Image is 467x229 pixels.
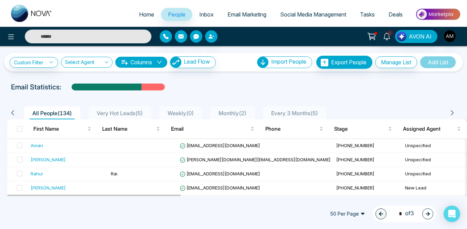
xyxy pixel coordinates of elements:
[271,58,306,65] span: Import People
[166,119,260,139] th: Email
[389,11,403,18] span: Deals
[336,185,374,190] span: [PHONE_NUMBER]
[397,32,406,41] img: Lead Flow
[192,8,221,21] a: Inbox
[280,11,346,18] span: Social Media Management
[334,125,387,133] span: Stage
[180,143,260,148] span: [EMAIL_ADDRESS][DOMAIN_NAME]
[216,110,249,117] span: Monthly ( 2 )
[10,57,58,68] a: Custom Filter
[111,171,117,176] span: Rai
[167,56,216,68] a: Lead FlowLead Flow
[97,119,166,139] th: Last Name
[132,8,161,21] a: Home
[409,32,432,41] span: AVON AI
[199,11,214,18] span: Inbox
[444,30,456,42] img: User Avatar
[260,119,329,139] th: Phone
[11,5,52,22] img: Nova CRM Logo
[170,56,216,68] button: Lead Flow
[184,58,210,65] span: Lead Flow
[325,208,370,219] span: 50 Per Page
[331,59,367,66] span: Export People
[31,142,43,149] div: Aman
[31,170,43,177] div: Rahul
[382,8,410,21] a: Deals
[157,59,162,65] span: down
[379,30,395,42] a: 6
[395,209,414,218] span: of 3
[336,143,374,148] span: [PHONE_NUMBER]
[139,11,154,18] span: Home
[329,119,397,139] th: Stage
[375,56,417,68] button: Manage List
[11,82,61,92] p: Email Statistics:
[31,184,66,191] div: [PERSON_NAME]
[31,156,66,163] div: [PERSON_NAME]
[102,125,155,133] span: Last Name
[161,8,192,21] a: People
[353,8,382,21] a: Tasks
[170,57,181,68] img: Lead Flow
[165,110,197,117] span: Weekly ( 0 )
[403,125,456,133] span: Assigned Agent
[227,11,266,18] span: Email Marketing
[265,125,318,133] span: Phone
[33,125,86,133] span: First Name
[316,56,372,69] button: Export People
[28,119,97,139] th: First Name
[115,57,167,68] button: Columnsdown
[444,206,460,222] div: Open Intercom Messenger
[387,30,393,36] span: 6
[30,110,75,117] span: All People ( 134 )
[360,11,375,18] span: Tasks
[336,171,374,176] span: [PHONE_NUMBER]
[94,110,146,117] span: Very Hot Leads ( 5 )
[336,157,374,162] span: [PHONE_NUMBER]
[268,110,321,117] span: Every 3 Months ( 5 )
[180,185,260,190] span: [EMAIL_ADDRESS][DOMAIN_NAME]
[273,8,353,21] a: Social Media Management
[413,7,463,22] img: Market-place.gif
[180,157,331,162] span: [PERSON_NAME][DOMAIN_NAME][EMAIL_ADDRESS][DOMAIN_NAME]
[171,125,249,133] span: Email
[221,8,273,21] a: Email Marketing
[180,171,260,176] span: [EMAIL_ADDRESS][DOMAIN_NAME]
[397,119,466,139] th: Assigned Agent
[395,30,437,43] button: AVON AI
[168,11,185,18] span: People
